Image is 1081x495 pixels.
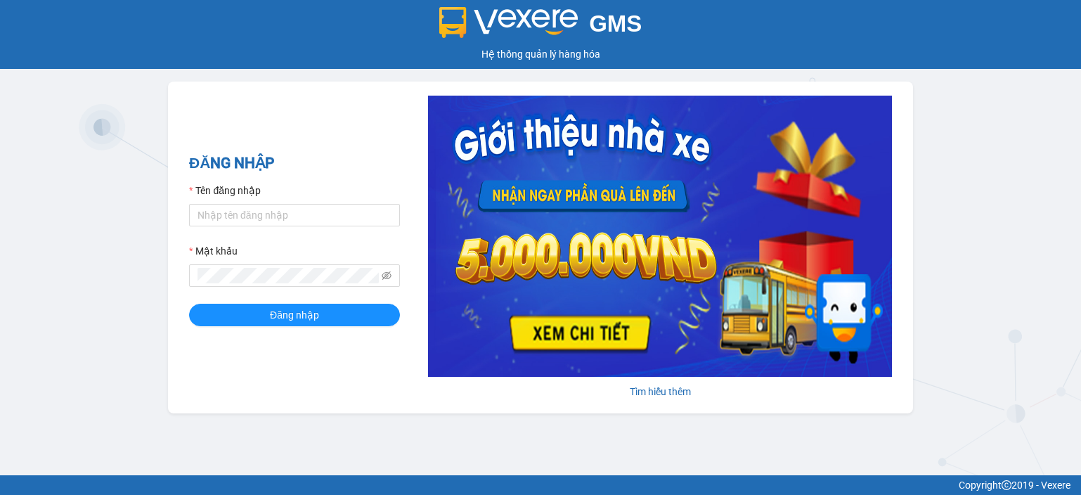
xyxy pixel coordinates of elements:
div: Tìm hiểu thêm [428,384,892,399]
span: eye-invisible [382,271,391,281]
input: Mật khẩu [198,268,379,283]
label: Tên đăng nhập [189,183,261,198]
div: Copyright 2019 - Vexere [11,477,1070,493]
label: Mật khẩu [189,243,238,259]
h2: ĐĂNG NHẬP [189,152,400,175]
button: Đăng nhập [189,304,400,326]
img: banner-0 [428,96,892,377]
input: Tên đăng nhập [189,204,400,226]
div: Hệ thống quản lý hàng hóa [4,46,1077,62]
a: GMS [439,21,642,32]
img: logo 2 [439,7,578,38]
span: copyright [1002,480,1011,490]
span: GMS [589,11,642,37]
span: Đăng nhập [270,307,319,323]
